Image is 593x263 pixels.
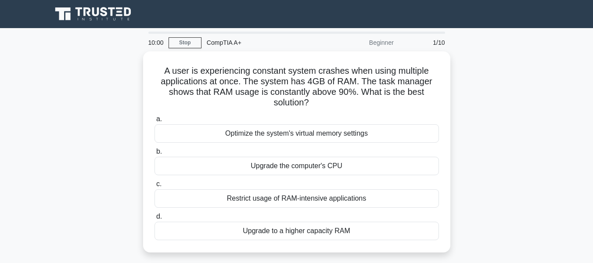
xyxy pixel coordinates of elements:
div: Upgrade the computer's CPU [155,157,439,175]
span: c. [156,180,162,187]
div: CompTIA A+ [201,34,322,51]
div: Beginner [322,34,399,51]
span: d. [156,213,162,220]
div: 1/10 [399,34,450,51]
span: a. [156,115,162,122]
a: Stop [169,37,201,48]
div: Upgrade to a higher capacity RAM [155,222,439,240]
h5: A user is experiencing constant system crashes when using multiple applications at once. The syst... [154,65,440,108]
div: 10:00 [143,34,169,51]
div: Optimize the system's virtual memory settings [155,124,439,143]
span: b. [156,148,162,155]
div: Restrict usage of RAM-intensive applications [155,189,439,208]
